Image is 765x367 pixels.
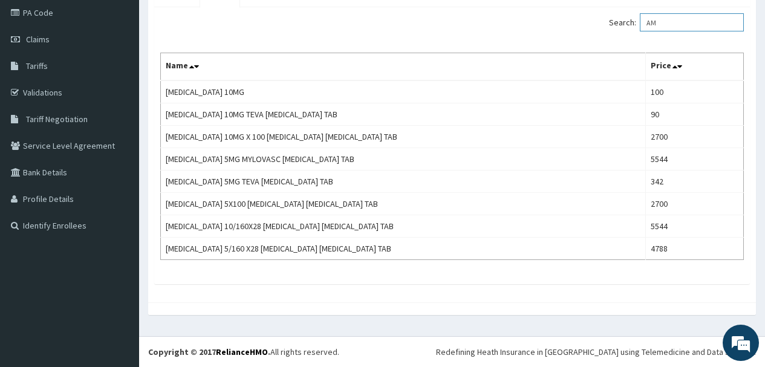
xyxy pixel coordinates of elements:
th: Name [161,53,646,81]
span: We're online! [70,108,167,230]
span: Tariffs [26,60,48,71]
span: Claims [26,34,50,45]
th: Price [645,53,743,81]
div: Minimize live chat window [198,6,227,35]
td: [MEDICAL_DATA] 10MG [161,80,646,103]
td: 2700 [645,126,743,148]
td: [MEDICAL_DATA] 10/160X28 [MEDICAL_DATA] [MEDICAL_DATA] TAB [161,215,646,238]
span: Tariff Negotiation [26,114,88,125]
td: [MEDICAL_DATA] 10MG TEVA [MEDICAL_DATA] TAB [161,103,646,126]
td: 2700 [645,193,743,215]
td: 4788 [645,238,743,260]
td: [MEDICAL_DATA] 10MG X 100 [MEDICAL_DATA] [MEDICAL_DATA] TAB [161,126,646,148]
input: Search: [640,13,744,31]
td: [MEDICAL_DATA] 5/160 X28 [MEDICAL_DATA] [MEDICAL_DATA] TAB [161,238,646,260]
div: Redefining Heath Insurance in [GEOGRAPHIC_DATA] using Telemedicine and Data Science! [436,346,756,358]
textarea: Type your message and hit 'Enter' [6,241,230,284]
td: 100 [645,80,743,103]
footer: All rights reserved. [139,336,765,367]
a: RelianceHMO [216,346,268,357]
strong: Copyright © 2017 . [148,346,270,357]
td: 342 [645,171,743,193]
div: Chat with us now [63,68,203,83]
td: 5544 [645,215,743,238]
td: [MEDICAL_DATA] 5MG TEVA [MEDICAL_DATA] TAB [161,171,646,193]
td: 5544 [645,148,743,171]
img: d_794563401_company_1708531726252_794563401 [22,60,49,91]
td: [MEDICAL_DATA] 5X100 [MEDICAL_DATA] [MEDICAL_DATA] TAB [161,193,646,215]
label: Search: [609,13,744,31]
td: 90 [645,103,743,126]
td: [MEDICAL_DATA] 5MG MYLOVASC [MEDICAL_DATA] TAB [161,148,646,171]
